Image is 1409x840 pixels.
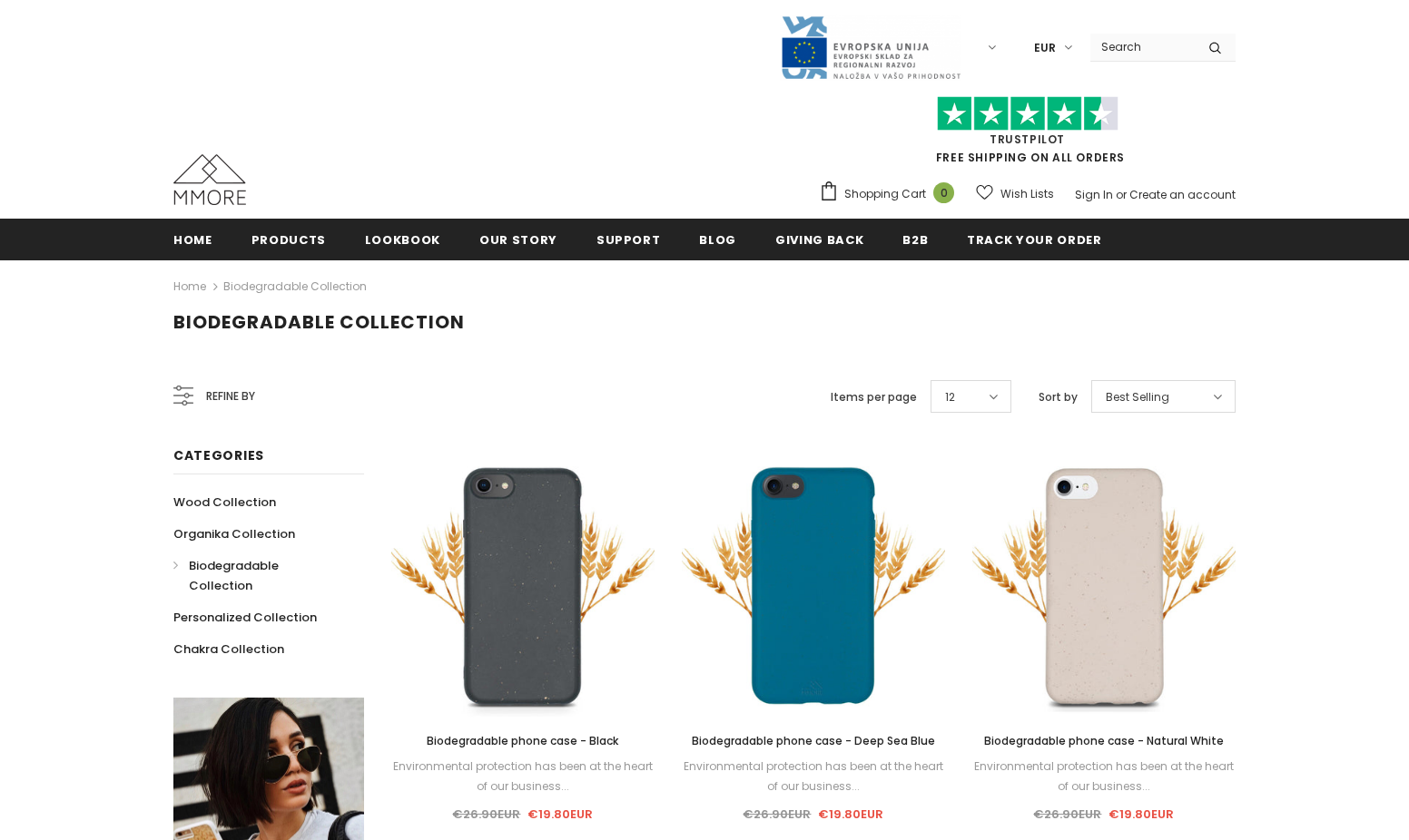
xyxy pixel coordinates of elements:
a: Personalized Collection [173,601,317,633]
span: Biodegradable Collection [173,309,465,335]
span: Giving back [775,231,863,249]
span: Best Selling [1106,388,1169,406]
span: B2B [902,231,928,249]
span: €26.90EUR [743,806,811,823]
span: €19.80EUR [1108,806,1174,823]
span: Lookbook [365,231,440,249]
label: Items per page [831,388,917,406]
span: 12 [945,388,955,406]
span: Biodegradable phone case - Natural White [984,733,1224,748]
span: or [1116,187,1127,202]
a: Track your order [967,219,1101,259]
a: Lookbook [365,219,440,259]
a: Trustpilot [990,132,1065,147]
a: Biodegradable Collection [173,550,344,601]
a: Wood Collection [173,486,276,518]
img: Trust Pilot Stars [937,96,1118,132]
span: Products [251,231,326,249]
a: Our Story [479,219,557,259]
a: Giving back [775,219,863,259]
a: Blog [699,219,736,259]
a: Home [173,219,212,259]
span: €19.80EUR [818,806,883,823]
div: Environmental protection has been at the heart of our business... [972,757,1236,796]
span: Home [173,231,212,249]
span: Organika Collection [173,525,295,542]
span: EUR [1034,39,1056,57]
span: Wish Lists [1000,185,1054,203]
a: Biodegradable Collection [223,278,367,294]
span: FREE SHIPPING ON ALL ORDERS [819,104,1236,165]
div: Environmental protection has been at the heart of our business... [682,757,945,796]
label: Sort by [1039,388,1078,406]
a: Shopping Cart 0 [819,181,963,208]
span: Track your order [967,231,1101,249]
a: Organika Collection [173,518,295,550]
span: Biodegradable Collection [189,557,279,594]
span: Biodegradable phone case - Deep Sea Blue [692,733,935,748]
span: Categories [173,446,264,464]
span: Chakra Collection [173,640,284,658]
span: €26.90EUR [452,806,520,823]
span: €26.90EUR [1033,806,1101,823]
span: 0 [933,182,954,203]
a: Biodegradable phone case - Natural White [972,731,1236,751]
a: Biodegradable phone case - Black [391,731,655,751]
a: Sign In [1075,187,1113,202]
a: B2B [902,219,928,259]
span: €19.80EUR [527,806,593,823]
img: Javni Razpis [780,15,961,81]
span: support [596,231,661,249]
input: Search Site [1090,34,1195,60]
span: Our Story [479,231,557,249]
a: Chakra Collection [173,633,284,665]
a: Products [251,219,326,259]
div: Environmental protection has been at the heart of our business... [391,757,655,796]
a: Create an account [1129,187,1236,202]
a: support [596,219,661,259]
a: Home [173,276,206,298]
a: Wish Lists [976,178,1054,210]
span: Personalized Collection [173,609,317,626]
span: Shopping Cart [844,185,926,203]
img: MMORE Cases [173,154,246,205]
span: Biodegradable phone case - Black [427,733,618,748]
span: Wood Collection [173,493,276,511]
a: Biodegradable phone case - Deep Sea Blue [682,731,945,751]
span: Blog [699,231,736,249]
span: Refine by [206,386,255,406]
a: Javni Razpis [780,39,961,54]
